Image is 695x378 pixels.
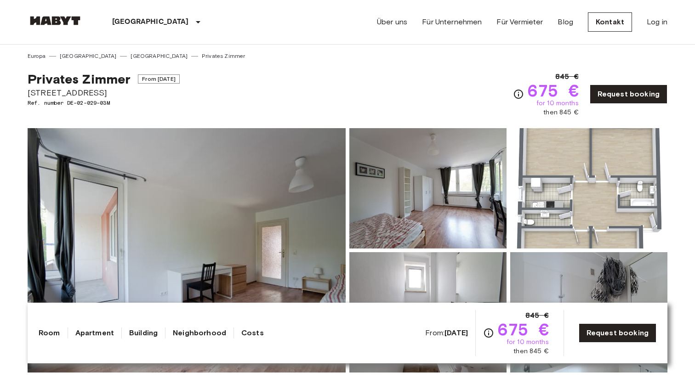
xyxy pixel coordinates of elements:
[202,52,245,60] a: Privates Zimmer
[129,327,158,339] a: Building
[173,327,226,339] a: Neighborhood
[507,338,549,347] span: for 10 months
[510,128,667,248] img: Picture of unit DE-02-029-03M
[543,108,579,117] span: then 845 €
[579,323,656,343] a: Request booking
[425,328,468,338] span: From:
[60,52,117,60] a: [GEOGRAPHIC_DATA]
[349,252,507,372] img: Picture of unit DE-02-029-03M
[536,99,579,108] span: for 10 months
[510,252,667,372] img: Picture of unit DE-02-029-03M
[138,74,180,84] span: From [DATE]
[241,327,264,339] a: Costs
[525,310,549,321] span: 845 €
[28,16,83,25] img: Habyt
[28,87,180,99] span: [STREET_ADDRESS]
[588,12,632,32] a: Kontakt
[647,17,667,28] a: Log in
[349,128,507,248] img: Picture of unit DE-02-029-03M
[28,99,180,107] span: Ref. number DE-02-029-03M
[528,82,579,99] span: 675 €
[483,327,494,339] svg: Check cost overview for full price breakdown. Please note that discounts apply to new joiners onl...
[444,328,468,337] b: [DATE]
[498,321,549,338] span: 675 €
[28,71,131,87] span: Privates Zimmer
[28,52,46,60] a: Europa
[28,128,346,372] img: Marketing picture of unit DE-02-029-03M
[112,17,189,28] p: [GEOGRAPHIC_DATA]
[422,17,482,28] a: Für Unternehmen
[590,85,667,104] a: Request booking
[513,347,549,356] span: then 845 €
[513,89,524,100] svg: Check cost overview for full price breakdown. Please note that discounts apply to new joiners onl...
[39,327,60,339] a: Room
[558,17,573,28] a: Blog
[75,327,114,339] a: Apartment
[131,52,188,60] a: [GEOGRAPHIC_DATA]
[496,17,543,28] a: Für Vermieter
[377,17,407,28] a: Über uns
[555,71,579,82] span: 845 €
